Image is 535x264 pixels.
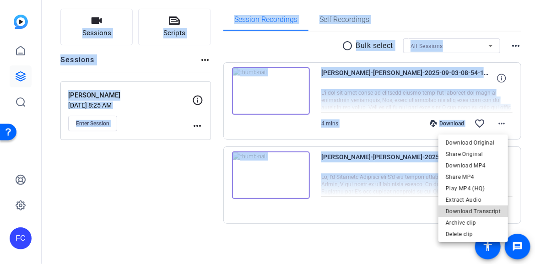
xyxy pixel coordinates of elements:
span: Play MP4 (HQ) [446,183,501,194]
span: Share MP4 [446,171,501,182]
span: Share Original [446,148,501,159]
span: Archive clip [446,217,501,228]
span: Download Original [446,137,501,148]
span: Download Transcript [446,205,501,216]
span: Delete clip [446,228,501,239]
span: Extract Audio [446,194,501,205]
span: Download MP4 [446,160,501,171]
